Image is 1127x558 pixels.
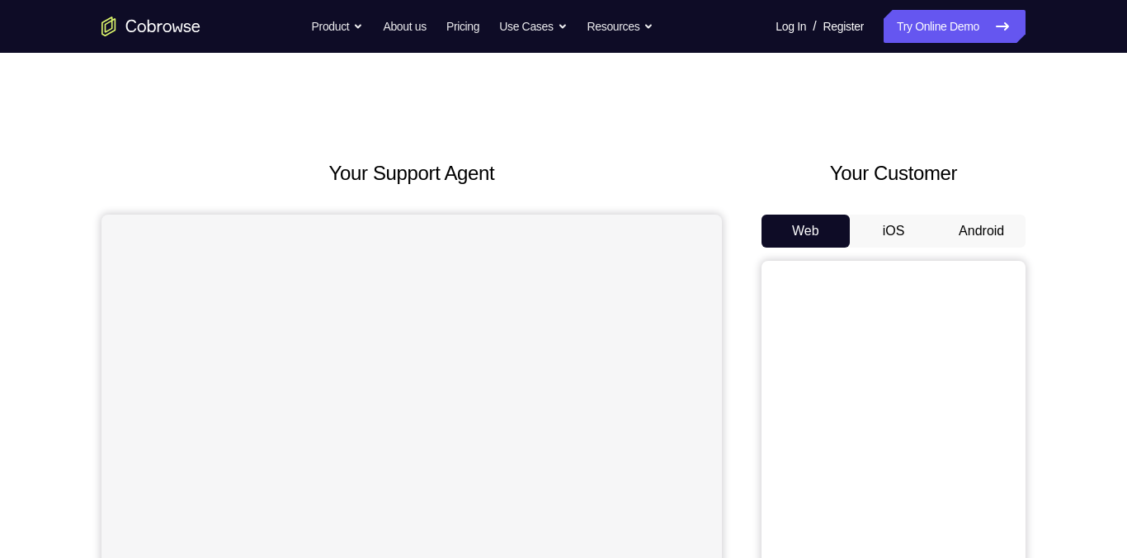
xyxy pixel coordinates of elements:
[776,10,806,43] a: Log In
[101,158,722,188] h2: Your Support Agent
[383,10,426,43] a: About us
[762,215,850,248] button: Web
[312,10,364,43] button: Product
[850,215,938,248] button: iOS
[823,10,864,43] a: Register
[587,10,654,43] button: Resources
[762,158,1026,188] h2: Your Customer
[813,17,816,36] span: /
[937,215,1026,248] button: Android
[101,17,200,36] a: Go to the home page
[884,10,1026,43] a: Try Online Demo
[499,10,567,43] button: Use Cases
[446,10,479,43] a: Pricing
